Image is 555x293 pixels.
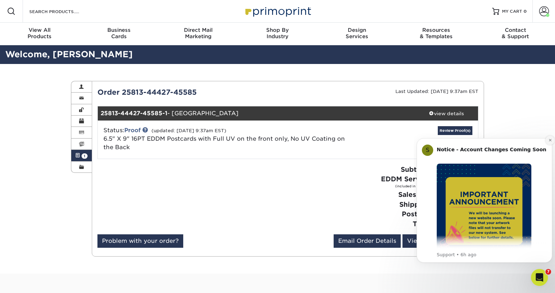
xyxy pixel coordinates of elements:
a: view details [414,106,478,121]
div: Services [317,27,396,40]
strong: Shipping: [399,200,432,208]
strong: Postage: [402,210,432,218]
small: (updated: [DATE] 9:37am EST) [151,128,226,133]
span: Resources [396,27,476,33]
a: DesignServices [317,23,396,45]
a: 6.5" X 9" 16PT EDDM Postcards with Full UV on the front only, No UV Coating on the Back [103,135,345,151]
div: & Templates [396,27,476,40]
div: & Support [476,27,555,40]
div: Status: [98,126,351,152]
iframe: Intercom live chat [531,269,548,286]
a: View Receipt [402,234,451,248]
span: 7 [545,269,551,275]
span: Design [317,27,396,33]
span: Direct Mail [159,27,238,33]
strong: Subtotal: [401,165,432,173]
a: Resources& Templates [396,23,476,45]
input: SEARCH PRODUCTS..... [29,7,97,16]
a: Contact& Support [476,23,555,45]
span: 0 [524,9,527,14]
strong: 25813-44427-45585-1 [101,110,167,117]
small: Last Updated: [DATE] 9:37am EST [395,89,478,94]
a: Direct MailMarketing [159,23,238,45]
a: Review Proof(s) [438,126,472,135]
iframe: Intercom notifications message [414,128,555,274]
a: BusinessCards [79,23,159,45]
span: Business [79,27,159,33]
div: Cards [79,27,159,40]
img: Primoprint [242,4,313,19]
a: Proof [124,127,141,134]
span: Contact [476,27,555,33]
div: view details [414,110,478,117]
span: Shop By [238,27,317,33]
strong: Total: [413,220,432,228]
span: 1 [82,153,88,159]
a: Problem with your order? [97,234,183,248]
div: - [GEOGRAPHIC_DATA] [98,106,415,121]
strong: EDDM Service: [381,175,432,188]
a: Shop ByIndustry [238,23,317,45]
div: Marketing [159,27,238,40]
strong: Sales Tax: [398,191,432,198]
small: (included in subtotal) [381,184,432,189]
span: MY CART [502,8,522,14]
iframe: Google Customer Reviews [2,271,60,291]
div: Order 25813-44427-45585 [92,87,288,98]
a: Email Order Details [334,234,401,248]
div: Industry [238,27,317,40]
a: 1 [71,150,92,161]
